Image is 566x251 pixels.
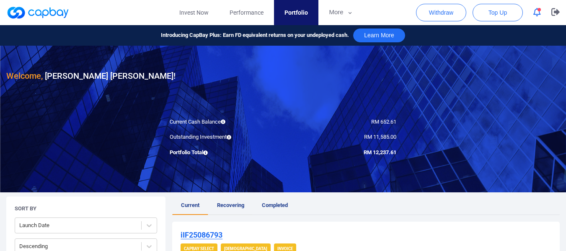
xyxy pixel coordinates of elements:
[262,202,288,208] span: Completed
[161,31,349,40] span: Introducing CapBay Plus: Earn FD equivalent returns on your undeployed cash.
[230,8,264,17] span: Performance
[15,205,36,212] h5: Sort By
[217,202,244,208] span: Recovering
[364,149,396,155] span: RM 12,237.61
[224,246,267,251] strong: [DEMOGRAPHIC_DATA]
[181,202,199,208] span: Current
[6,71,43,81] span: Welcome,
[371,119,396,125] span: RM 652.61
[488,8,507,17] span: Top Up
[163,133,283,142] div: Outstanding Investment
[473,4,523,21] button: Top Up
[184,246,214,251] strong: CapBay Select
[364,134,396,140] span: RM 11,585.00
[416,4,466,21] button: Withdraw
[163,118,283,127] div: Current Cash Balance
[181,230,222,239] u: iIF25086793
[6,69,176,83] h3: [PERSON_NAME] [PERSON_NAME] !
[163,148,283,157] div: Portfolio Total
[353,28,405,42] button: Learn More
[277,246,293,251] strong: Invoice
[284,8,308,17] span: Portfolio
